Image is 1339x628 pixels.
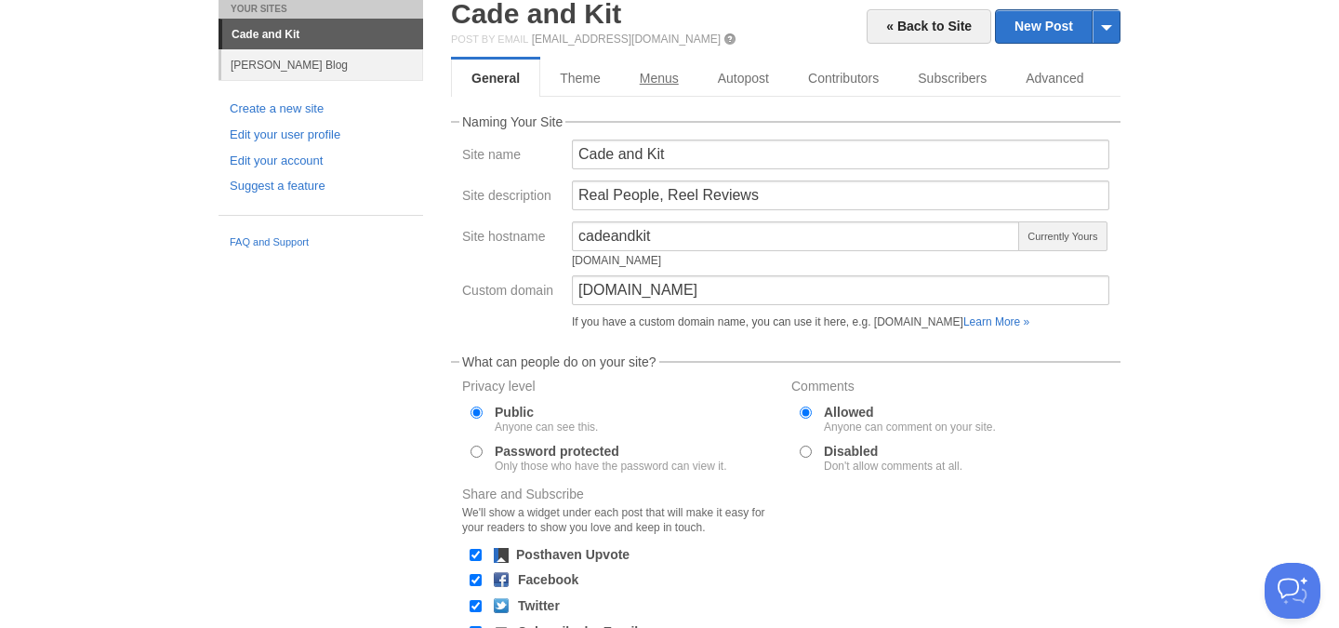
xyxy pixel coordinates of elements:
span: Currently Yours [1018,221,1107,251]
label: Password protected [495,445,726,472]
img: facebook.png [494,572,509,587]
label: Public [495,406,598,433]
label: Facebook [518,573,578,586]
a: Autopost [698,60,789,97]
div: We'll show a widget under each post that will make it easy for your readers to show you love and ... [462,505,780,535]
label: Custom domain [462,284,561,301]
legend: Naming Your Site [459,115,565,128]
div: Anyone can comment on your site. [824,421,996,433]
label: Posthaven Upvote [516,548,630,561]
a: FAQ and Support [230,234,412,251]
img: twitter.png [494,598,509,613]
a: New Post [996,10,1120,43]
label: Site description [462,189,561,207]
div: Don't allow comments at all. [824,461,962,472]
label: Privacy level [462,380,780,397]
a: Suggest a feature [230,177,412,196]
label: Share and Subscribe [462,488,780,540]
a: Cade and Kit [222,20,423,49]
a: [PERSON_NAME] Blog [221,49,423,80]
span: Post by Email [451,33,528,45]
a: Create a new site [230,100,412,119]
legend: What can people do on your site? [459,355,659,368]
a: Edit your account [230,152,412,171]
label: Twitter [518,599,560,612]
a: Menus [620,60,698,97]
label: Disabled [824,445,962,472]
div: If you have a custom domain name, you can use it here, e.g. [DOMAIN_NAME] [572,316,1109,327]
iframe: Help Scout Beacon - Open [1265,563,1320,619]
label: Site hostname [462,230,561,247]
label: Comments [791,380,1109,397]
a: General [451,60,540,97]
a: « Back to Site [867,9,991,44]
label: Allowed [824,406,996,433]
div: Only those who have the password can view it. [495,461,726,472]
div: Anyone can see this. [495,421,598,433]
a: Advanced [1006,60,1103,97]
a: Subscribers [898,60,1006,97]
a: Theme [540,60,620,97]
label: Site name [462,148,561,166]
a: Contributors [789,60,898,97]
a: Edit your user profile [230,126,412,145]
div: [DOMAIN_NAME] [572,255,1020,266]
a: [EMAIL_ADDRESS][DOMAIN_NAME] [532,33,721,46]
a: Learn More » [963,315,1029,328]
